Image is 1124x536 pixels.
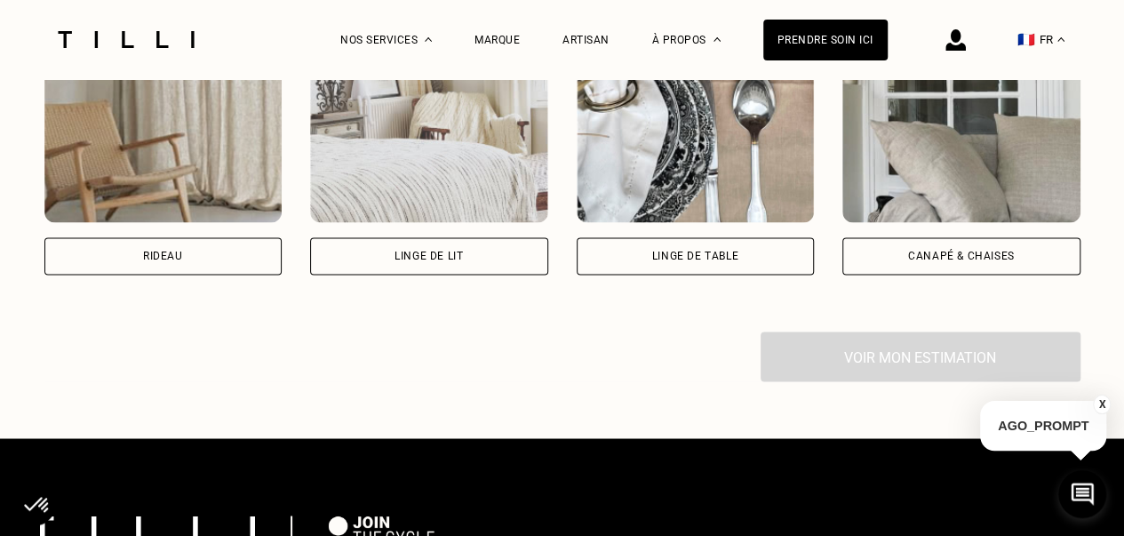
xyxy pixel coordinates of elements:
img: icône connexion [945,29,966,51]
img: Tilli retouche votre Rideau [44,62,283,222]
div: Canapé & chaises [908,251,1015,261]
div: Linge de lit [395,251,463,261]
a: Artisan [562,34,610,46]
img: Tilli retouche votre Linge de lit [310,62,548,222]
img: Menu déroulant [425,37,432,42]
p: AGO_PROMPT [980,401,1106,451]
img: menu déroulant [1057,37,1064,42]
img: Tilli retouche votre Linge de table [577,62,815,222]
img: Logo du service de couturière Tilli [52,31,201,48]
a: Marque [474,34,520,46]
span: 🇫🇷 [1017,31,1035,48]
a: Prendre soin ici [763,20,888,60]
button: X [1093,395,1111,414]
div: Linge de table [652,251,738,261]
img: Tilli retouche votre Canapé & chaises [842,62,1080,222]
img: Menu déroulant à propos [713,37,721,42]
div: Rideau [143,251,183,261]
